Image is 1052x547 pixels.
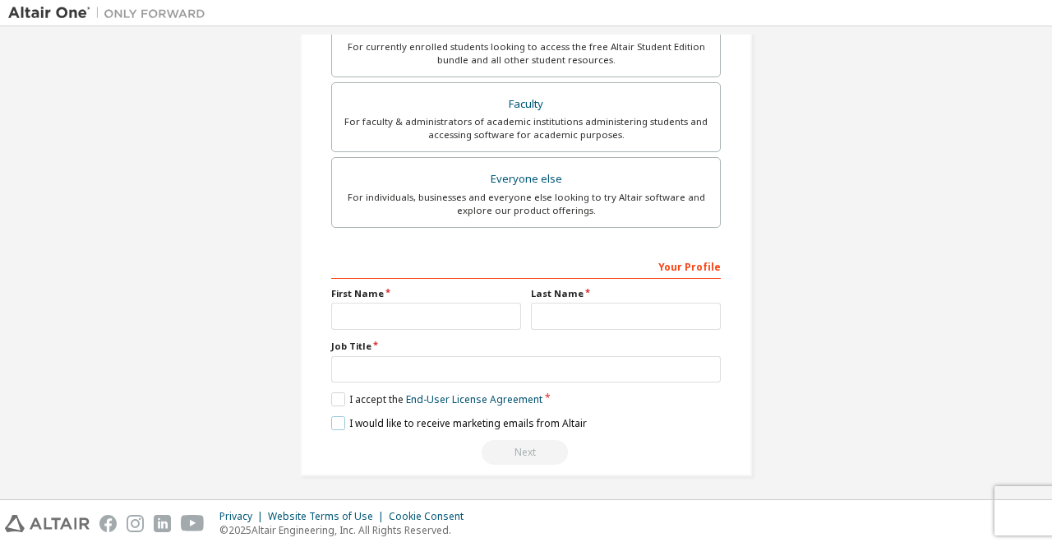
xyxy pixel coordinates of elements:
[531,287,721,300] label: Last Name
[219,510,268,523] div: Privacy
[331,416,587,430] label: I would like to receive marketing emails from Altair
[342,115,710,141] div: For faculty & administrators of academic institutions administering students and accessing softwa...
[99,515,117,532] img: facebook.svg
[342,191,710,217] div: For individuals, businesses and everyone else looking to try Altair software and explore our prod...
[5,515,90,532] img: altair_logo.svg
[331,287,521,300] label: First Name
[219,523,473,537] p: © 2025 Altair Engineering, Inc. All Rights Reserved.
[181,515,205,532] img: youtube.svg
[154,515,171,532] img: linkedin.svg
[389,510,473,523] div: Cookie Consent
[331,392,542,406] label: I accept the
[8,5,214,21] img: Altair One
[342,93,710,116] div: Faculty
[331,253,721,279] div: Your Profile
[331,440,721,465] div: Read and acccept EULA to continue
[342,40,710,67] div: For currently enrolled students looking to access the free Altair Student Edition bundle and all ...
[127,515,144,532] img: instagram.svg
[331,340,721,353] label: Job Title
[406,392,542,406] a: End-User License Agreement
[268,510,389,523] div: Website Terms of Use
[342,168,710,191] div: Everyone else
